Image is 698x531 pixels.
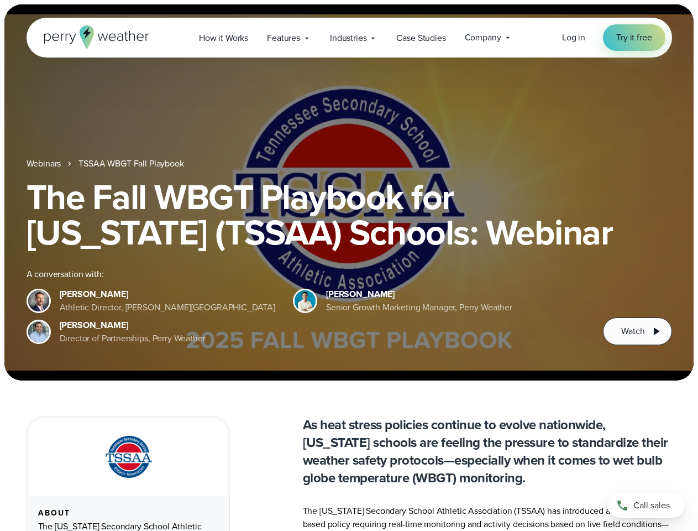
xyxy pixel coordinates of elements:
[91,432,165,482] img: TSSAA-Tennessee-Secondary-School-Athletic-Association.svg
[28,321,49,342] img: Jeff Wood
[28,290,49,311] img: Brian Wyatt
[633,499,670,512] span: Call sales
[60,288,276,301] div: [PERSON_NAME]
[295,290,316,311] img: Spencer Patton, Perry Weather
[38,509,218,518] div: About
[27,157,672,170] nav: Breadcrumb
[603,317,671,345] button: Watch
[27,268,586,281] div: A conversation with:
[27,179,672,250] h1: The Fall WBGT Playbook for [US_STATE] (TSSAA) Schools: Webinar
[616,31,652,44] span: Try it free
[60,319,206,332] div: [PERSON_NAME]
[396,32,445,45] span: Case Studies
[190,27,258,49] a: How it Works
[326,301,512,314] div: Senior Growth Marketing Manager, Perry Weather
[60,332,206,345] div: Director of Partnerships, Perry Weather
[326,288,512,301] div: [PERSON_NAME]
[267,32,300,45] span: Features
[621,325,644,338] span: Watch
[303,416,672,487] p: As heat stress policies continue to evolve nationwide, [US_STATE] schools are feeling the pressur...
[78,157,183,170] a: TSSAA WBGT Fall Playbook
[330,32,366,45] span: Industries
[27,157,61,170] a: Webinars
[607,493,685,518] a: Call sales
[60,301,276,314] div: Athletic Director, [PERSON_NAME][GEOGRAPHIC_DATA]
[603,24,665,51] a: Try it free
[387,27,455,49] a: Case Studies
[465,31,501,44] span: Company
[562,31,585,44] a: Log in
[199,32,248,45] span: How it Works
